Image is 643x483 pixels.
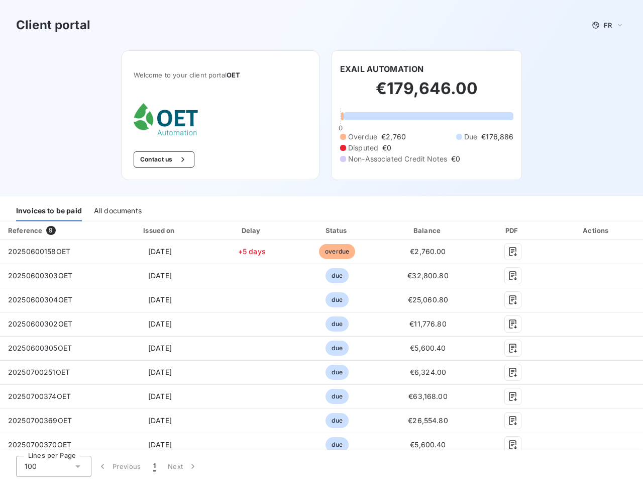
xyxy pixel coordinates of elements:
span: €32,800.80 [407,271,449,280]
span: €2,760 [381,132,406,142]
span: €5,600.40 [410,440,446,449]
span: 20250600303OET [8,271,72,280]
span: FR [604,21,612,29]
span: +5 days [238,247,266,256]
span: €63,168.00 [408,392,448,400]
div: All documents [94,200,142,221]
span: [DATE] [148,416,172,425]
span: Disputed [348,143,378,153]
span: due [326,341,348,356]
span: 20250700374OET [8,392,71,400]
span: due [326,437,348,452]
h6: EXAIL AUTOMATION [340,63,423,75]
span: €26,554.80 [408,416,448,425]
span: due [326,389,348,404]
div: Invoices to be paid [16,200,82,221]
span: €0 [382,143,391,153]
span: 1 [153,461,156,471]
span: due [326,268,348,283]
span: [DATE] [148,392,172,400]
span: €5,600.40 [410,344,446,352]
span: [DATE] [148,368,172,376]
span: 20250600158OET [8,247,70,256]
span: 0 [339,124,343,132]
span: [DATE] [148,440,172,449]
div: Balance [383,225,473,235]
span: [DATE] [148,319,172,328]
span: 20250700369OET [8,416,72,425]
span: 100 [25,461,37,471]
span: overdue [319,244,355,259]
span: 9 [46,226,55,235]
button: Previous [91,456,147,477]
span: [DATE] [148,247,172,256]
span: [DATE] [148,271,172,280]
span: OET [227,71,240,79]
div: Issued on [112,225,208,235]
span: €25,060.80 [408,295,449,304]
button: Next [162,456,204,477]
span: €6,324.00 [410,368,446,376]
span: €0 [451,154,460,164]
div: PDF [477,225,548,235]
span: Non-Associated Credit Notes [348,154,447,164]
span: 20250600305OET [8,344,72,352]
span: due [326,365,348,380]
button: Contact us [134,151,194,168]
h2: €179,646.00 [340,78,513,109]
span: Welcome to your client portal [134,71,307,79]
span: [DATE] [148,344,172,352]
span: [DATE] [148,295,172,304]
span: 20250700370OET [8,440,71,449]
span: due [326,413,348,428]
span: €11,776.80 [409,319,447,328]
span: Overdue [348,132,377,142]
div: Reference [8,226,42,234]
button: 1 [147,456,162,477]
h3: Client portal [16,16,90,34]
span: 20250600304OET [8,295,72,304]
div: Status [296,225,379,235]
div: Actions [553,225,641,235]
span: 20250700251OET [8,368,70,376]
span: due [326,316,348,332]
span: €176,886 [481,132,513,142]
span: due [326,292,348,307]
span: 20250600302OET [8,319,72,328]
span: Due [464,132,477,142]
span: €2,760.00 [410,247,446,256]
div: Delay [212,225,291,235]
img: Company logo [134,103,198,135]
